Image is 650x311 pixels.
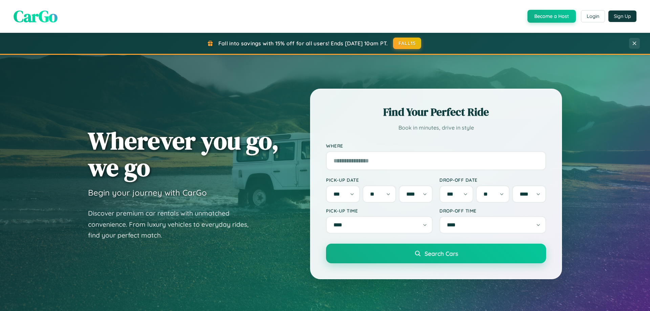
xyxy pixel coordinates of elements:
label: Pick-up Date [326,177,433,183]
p: Book in minutes, drive in style [326,123,546,133]
h3: Begin your journey with CarGo [88,187,207,198]
label: Where [326,143,546,149]
button: Search Cars [326,244,546,263]
span: Search Cars [425,250,458,257]
label: Drop-off Time [439,208,546,214]
label: Pick-up Time [326,208,433,214]
button: FALL15 [393,38,421,49]
span: Fall into savings with 15% off for all users! Ends [DATE] 10am PT. [218,40,388,47]
button: Sign Up [608,10,636,22]
p: Discover premium car rentals with unmatched convenience. From luxury vehicles to everyday rides, ... [88,208,257,241]
label: Drop-off Date [439,177,546,183]
h1: Wherever you go, we go [88,127,279,181]
button: Become a Host [527,10,576,23]
h2: Find Your Perfect Ride [326,105,546,119]
button: Login [581,10,605,22]
span: CarGo [14,5,58,27]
